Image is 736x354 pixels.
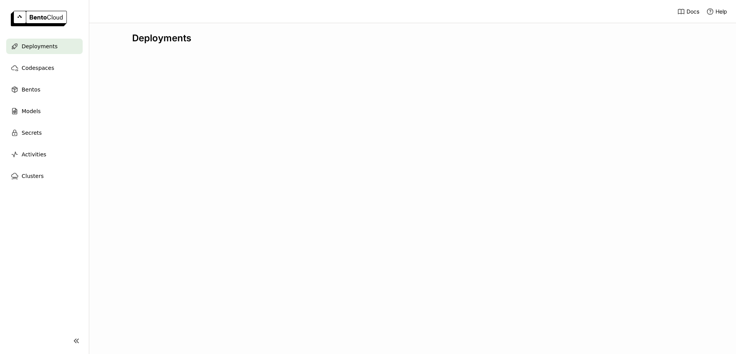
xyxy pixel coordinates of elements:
[22,85,40,94] span: Bentos
[22,171,44,181] span: Clusters
[6,168,83,184] a: Clusters
[6,103,83,119] a: Models
[22,150,46,159] span: Activities
[22,63,54,73] span: Codespaces
[22,128,42,137] span: Secrets
[22,42,58,51] span: Deployments
[6,125,83,141] a: Secrets
[687,8,699,15] span: Docs
[22,107,41,116] span: Models
[716,8,727,15] span: Help
[706,8,727,15] div: Help
[11,11,67,26] img: logo
[6,147,83,162] a: Activities
[6,82,83,97] a: Bentos
[132,32,693,44] div: Deployments
[677,8,699,15] a: Docs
